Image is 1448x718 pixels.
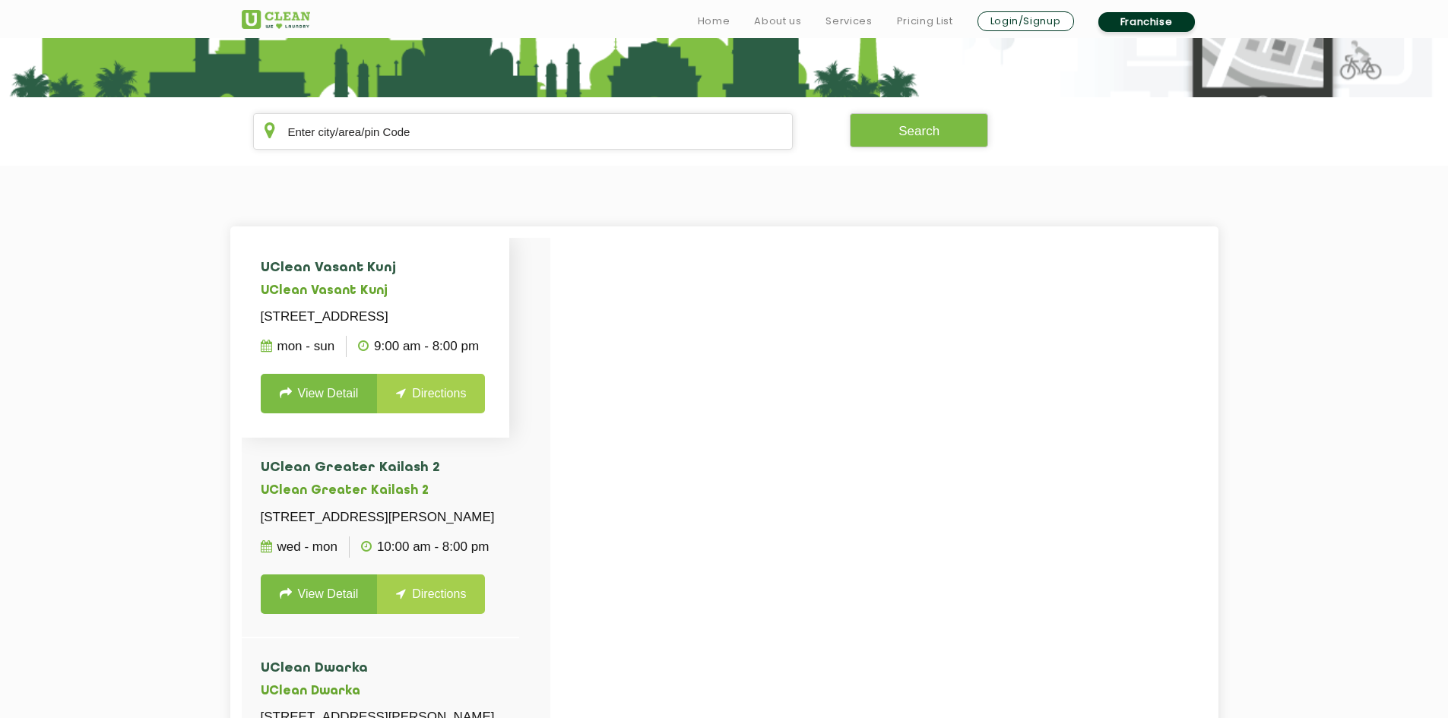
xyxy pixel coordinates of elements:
p: [STREET_ADDRESS] [261,306,491,327]
img: UClean Laundry and Dry Cleaning [242,10,310,29]
a: Home [698,12,730,30]
a: Franchise [1098,12,1195,32]
a: Services [825,12,872,30]
p: 9:00 AM - 8:00 PM [358,336,479,357]
a: Directions [377,574,485,614]
h5: UClean Vasant Kunj [261,284,491,299]
h4: UClean Vasant Kunj [261,261,491,276]
h4: UClean Dwarka [261,661,495,676]
a: Pricing List [897,12,953,30]
input: Enter city/area/pin Code [253,113,794,150]
a: View Detail [261,574,378,614]
p: 10:00 AM - 8:00 PM [361,536,489,558]
p: Mon - Sun [261,336,335,357]
p: [STREET_ADDRESS][PERSON_NAME] [261,507,501,528]
button: Search [850,113,988,147]
h5: UClean Dwarka [261,685,495,699]
p: Wed - Mon [261,536,337,558]
a: Login/Signup [977,11,1074,31]
a: Directions [377,374,485,413]
h4: UClean Greater Kailash 2 [261,460,501,476]
h5: UClean Greater Kailash 2 [261,484,501,498]
a: View Detail [261,374,378,413]
a: About us [754,12,801,30]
